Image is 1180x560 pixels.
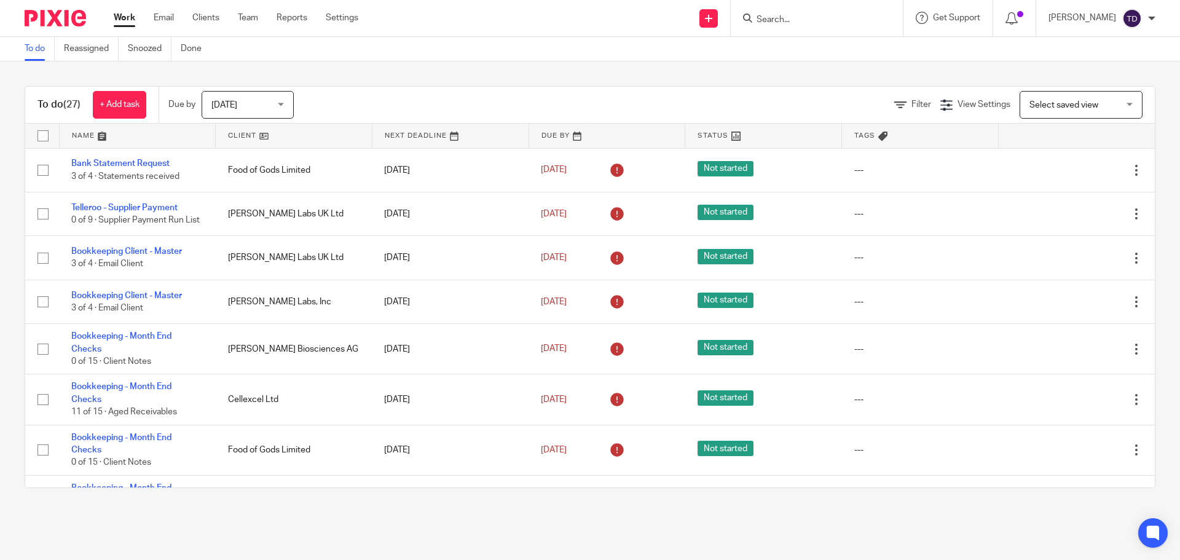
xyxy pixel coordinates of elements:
[71,357,151,366] span: 0 of 15 · Client Notes
[541,298,567,306] span: [DATE]
[541,395,567,404] span: [DATE]
[326,12,358,24] a: Settings
[71,332,171,353] a: Bookkeeping - Month End Checks
[854,164,986,176] div: ---
[181,37,211,61] a: Done
[372,148,529,192] td: [DATE]
[216,236,372,280] td: [PERSON_NAME] Labs UK Ltd
[128,37,171,61] a: Snoozed
[372,236,529,280] td: [DATE]
[216,148,372,192] td: Food of Gods Limited
[541,166,567,175] span: [DATE]
[372,374,529,425] td: [DATE]
[958,100,1010,109] span: View Settings
[755,15,866,26] input: Search
[154,12,174,24] a: Email
[71,159,170,168] a: Bank Statement Request
[854,251,986,264] div: ---
[698,340,753,355] span: Not started
[698,390,753,406] span: Not started
[372,425,529,475] td: [DATE]
[854,343,986,355] div: ---
[911,100,931,109] span: Filter
[541,345,567,353] span: [DATE]
[25,10,86,26] img: Pixie
[1029,101,1098,109] span: Select saved view
[71,408,177,416] span: 11 of 15 · Aged Receivables
[211,101,237,109] span: [DATE]
[71,247,182,256] a: Bookkeeping Client - Master
[71,304,143,312] span: 3 of 4 · Email Client
[1122,9,1142,28] img: svg%3E
[64,37,119,61] a: Reassigned
[216,280,372,323] td: [PERSON_NAME] Labs, Inc
[854,208,986,220] div: ---
[25,37,55,61] a: To do
[698,161,753,176] span: Not started
[216,374,372,425] td: Cellexcel Ltd
[372,192,529,235] td: [DATE]
[1048,12,1116,24] p: [PERSON_NAME]
[372,324,529,374] td: [DATE]
[71,291,182,300] a: Bookkeeping Client - Master
[71,260,143,269] span: 3 of 4 · Email Client
[541,446,567,454] span: [DATE]
[93,91,146,119] a: + Add task
[192,12,219,24] a: Clients
[541,253,567,262] span: [DATE]
[71,433,171,454] a: Bookkeeping - Month End Checks
[71,484,171,505] a: Bookkeeping - Month End Checks
[216,475,372,526] td: Charco Neurotech Ltd
[698,441,753,456] span: Not started
[168,98,195,111] p: Due by
[216,192,372,235] td: [PERSON_NAME] Labs UK Ltd
[372,280,529,323] td: [DATE]
[854,393,986,406] div: ---
[372,475,529,526] td: [DATE]
[698,249,753,264] span: Not started
[216,324,372,374] td: [PERSON_NAME] Biosciences AG
[216,425,372,475] td: Food of Gods Limited
[238,12,258,24] a: Team
[71,172,179,181] span: 3 of 4 · Statements received
[37,98,81,111] h1: To do
[71,203,178,212] a: Telleroo - Supplier Payment
[277,12,307,24] a: Reports
[63,100,81,109] span: (27)
[114,12,135,24] a: Work
[698,205,753,220] span: Not started
[698,293,753,308] span: Not started
[71,216,200,224] span: 0 of 9 · Supplier Payment Run List
[933,14,980,22] span: Get Support
[71,382,171,403] a: Bookkeeping - Month End Checks
[854,296,986,308] div: ---
[854,132,875,139] span: Tags
[541,210,567,218] span: [DATE]
[854,444,986,456] div: ---
[71,458,151,467] span: 0 of 15 · Client Notes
